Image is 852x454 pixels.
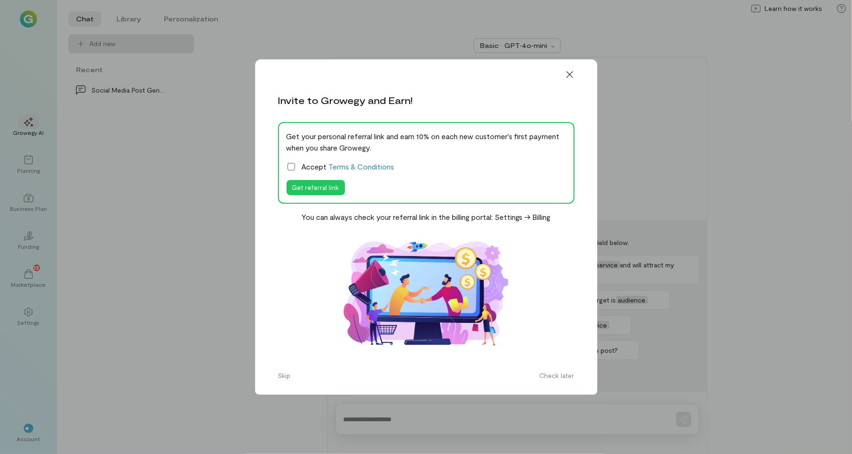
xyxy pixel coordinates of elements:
span: Accept [302,161,394,172]
button: Skip [272,368,297,383]
div: You can always check your referral link in the billing portal: Settings -> Billing [302,211,551,223]
a: Terms & Conditions [329,162,394,171]
button: Check later [534,368,580,383]
button: Get referral link [287,180,345,195]
img: Affiliate [331,230,521,357]
div: Invite to Growegy and Earn! [278,94,413,107]
div: Get your personal referral link and earn 10% on each new customer's first payment when you share ... [287,131,566,153]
